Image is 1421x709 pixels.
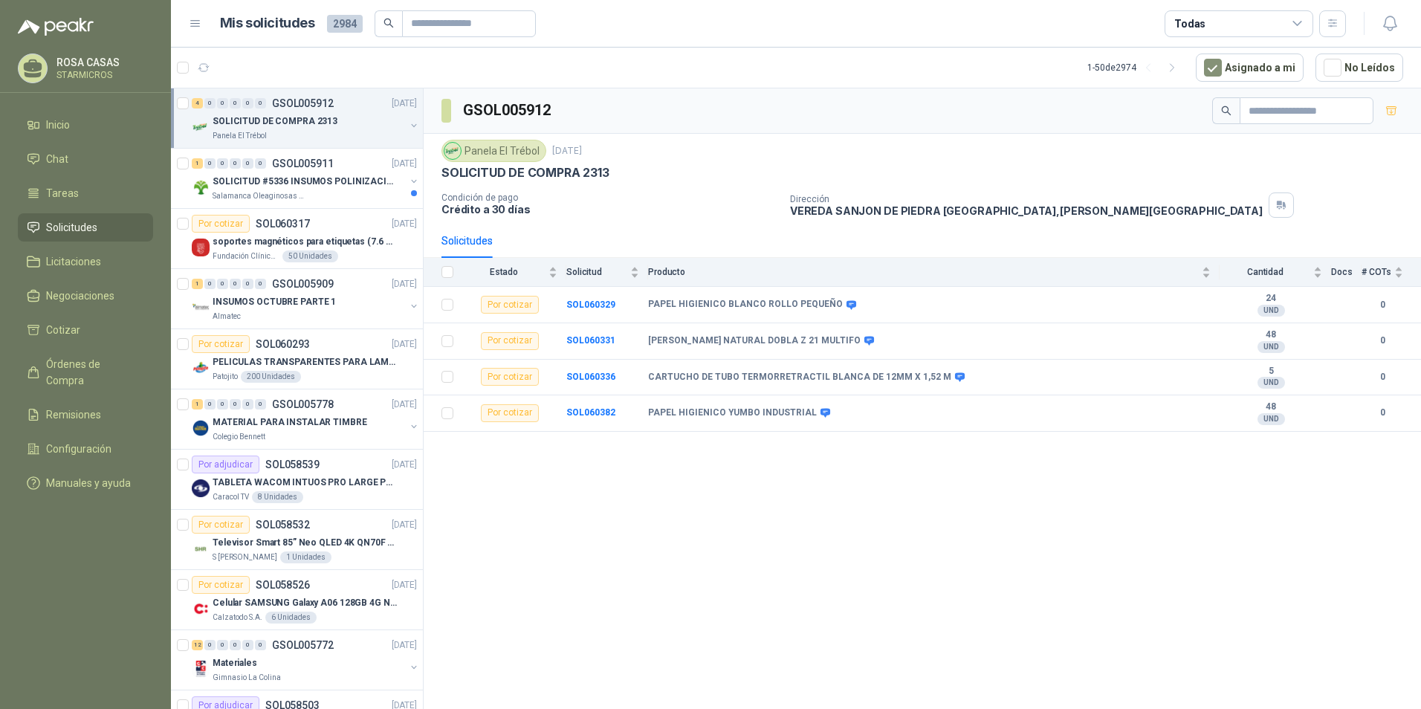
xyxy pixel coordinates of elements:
div: 1 - 50 de 2974 [1087,56,1184,80]
p: Salamanca Oleaginosas SAS [213,190,306,202]
div: 6 Unidades [265,612,317,624]
p: [DATE] [552,144,582,158]
img: Company Logo [192,299,210,317]
p: VEREDA SANJON DE PIEDRA [GEOGRAPHIC_DATA] , [PERSON_NAME][GEOGRAPHIC_DATA] [790,204,1263,217]
b: 0 [1362,370,1403,384]
span: search [383,18,394,28]
span: Configuración [46,441,111,457]
p: [DATE] [392,337,417,352]
div: 0 [204,399,216,409]
p: Almatec [213,311,241,323]
div: 50 Unidades [282,250,338,262]
div: Solicitudes [441,233,493,249]
p: SOLICITUD #5336 INSUMOS POLINIZACIÓN [213,175,398,189]
span: Órdenes de Compra [46,356,139,389]
a: Solicitudes [18,213,153,242]
p: S [PERSON_NAME] [213,551,277,563]
p: [DATE] [392,97,417,111]
div: Todas [1174,16,1205,32]
p: [DATE] [392,277,417,291]
p: Caracol TV [213,491,249,503]
p: GSOL005772 [272,640,334,650]
b: 5 [1220,366,1322,378]
div: 12 [192,640,203,650]
img: Company Logo [192,239,210,256]
span: Estado [462,267,546,277]
img: Logo peakr [18,18,94,36]
img: Company Logo [192,540,210,557]
b: 48 [1220,401,1322,413]
span: Solicitud [566,267,627,277]
p: STARMICROS [56,71,149,80]
div: Por cotizar [481,404,539,422]
div: 0 [255,279,266,289]
div: 0 [230,98,241,109]
div: 0 [242,158,253,169]
p: Calzatodo S.A. [213,612,262,624]
b: SOL060382 [566,407,615,418]
span: Cantidad [1220,267,1310,277]
a: SOL060336 [566,372,615,382]
b: 24 [1220,293,1322,305]
div: 1 [192,279,203,289]
span: Manuales y ayuda [46,475,131,491]
div: 0 [242,98,253,109]
a: Órdenes de Compra [18,350,153,395]
a: Configuración [18,435,153,463]
img: Company Logo [192,660,210,678]
a: Remisiones [18,401,153,429]
div: UND [1257,305,1285,317]
a: Por cotizarSOL060293[DATE] Company LogoPELICULAS TRANSPARENTES PARA LAMINADO EN CALIENTEPatojito2... [171,329,423,389]
div: Por adjudicar [192,456,259,473]
img: Company Logo [192,479,210,497]
div: 0 [255,98,266,109]
p: SOL060317 [256,218,310,229]
a: SOL060331 [566,335,615,346]
span: Remisiones [46,407,101,423]
div: Por cotizar [192,516,250,534]
p: Gimnasio La Colina [213,672,281,684]
a: Cotizar [18,316,153,344]
th: Solicitud [566,258,648,287]
div: 8 Unidades [252,491,303,503]
th: Estado [462,258,566,287]
div: 0 [217,399,228,409]
a: 12 0 0 0 0 0 GSOL005772[DATE] Company LogoMaterialesGimnasio La Colina [192,636,420,684]
div: Por cotizar [481,368,539,386]
p: TABLETA WACOM INTUOS PRO LARGE PTK870K0A [213,476,398,490]
th: # COTs [1362,258,1421,287]
a: Por adjudicarSOL058539[DATE] Company LogoTABLETA WACOM INTUOS PRO LARGE PTK870K0ACaracol TV8 Unid... [171,450,423,510]
p: Crédito a 30 días [441,203,778,216]
b: 48 [1220,329,1322,341]
p: SOL058526 [256,580,310,590]
a: 1 0 0 0 0 0 GSOL005778[DATE] Company LogoMATERIAL PARA INSTALAR TIMBREColegio Bennett [192,395,420,443]
div: Por cotizar [481,332,539,350]
div: 0 [242,399,253,409]
button: Asignado a mi [1196,54,1304,82]
div: UND [1257,377,1285,389]
p: [DATE] [392,518,417,532]
span: # COTs [1362,267,1391,277]
div: 1 [192,158,203,169]
div: 1 Unidades [280,551,331,563]
span: Solicitudes [46,219,97,236]
div: UND [1257,341,1285,353]
b: SOL060329 [566,300,615,310]
p: [DATE] [392,638,417,653]
img: Company Logo [192,178,210,196]
a: Chat [18,145,153,173]
img: Company Logo [192,118,210,136]
th: Docs [1331,258,1362,287]
img: Company Logo [192,600,210,618]
p: [DATE] [392,398,417,412]
a: Inicio [18,111,153,139]
a: Licitaciones [18,247,153,276]
a: Negociaciones [18,282,153,310]
span: Licitaciones [46,253,101,270]
div: 200 Unidades [241,371,301,383]
div: 0 [255,399,266,409]
img: Company Logo [192,419,210,437]
div: Por cotizar [481,296,539,314]
span: Producto [648,267,1199,277]
b: [PERSON_NAME] NATURAL DOBLA Z 21 MULTIFO [648,335,861,347]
